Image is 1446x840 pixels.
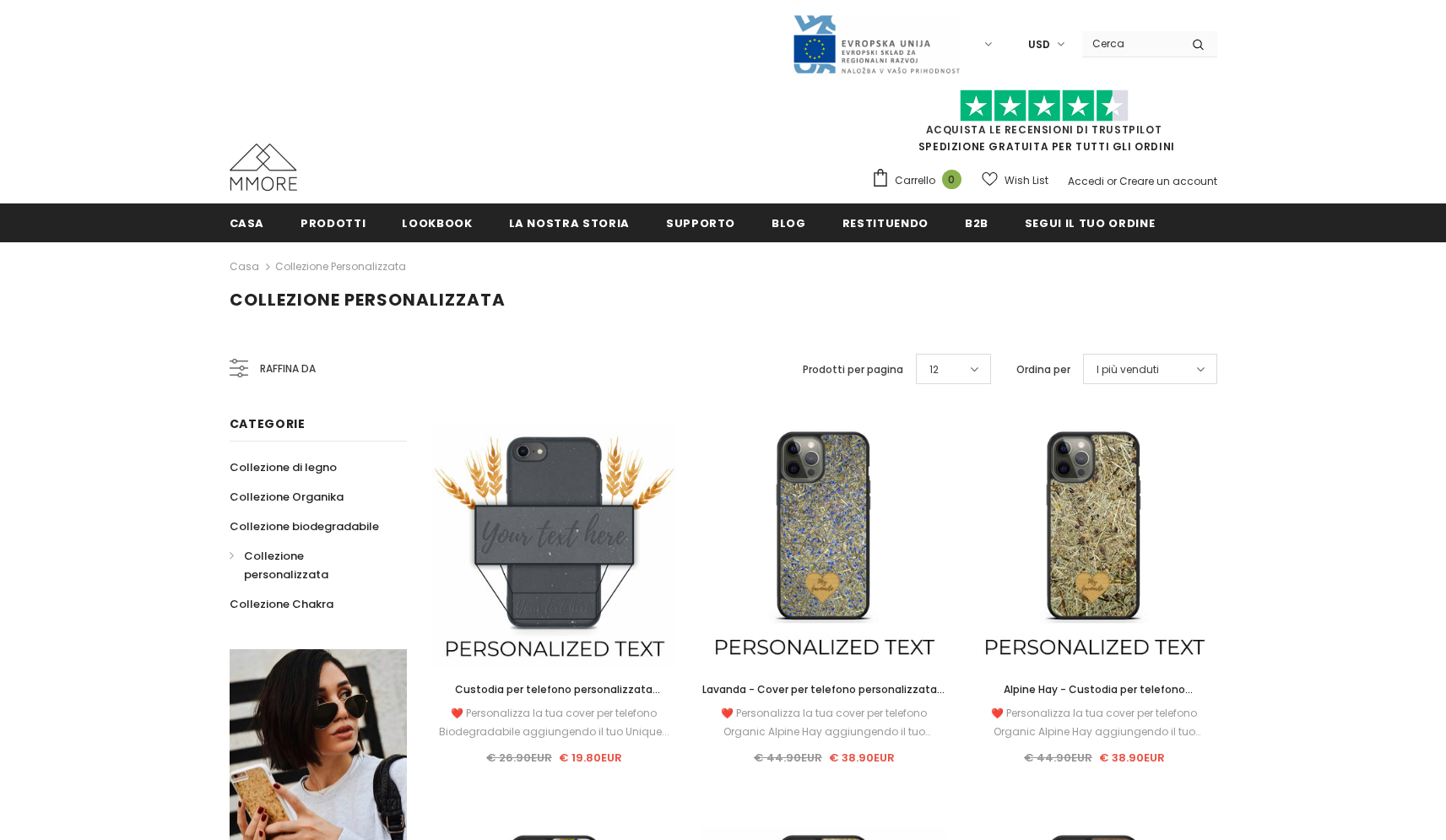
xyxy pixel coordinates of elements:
[1099,750,1165,766] span: € 38.90EUR
[965,215,988,231] span: B2B
[842,215,929,231] span: Restituendo
[666,215,735,231] span: supporto
[432,680,677,699] a: Custodia per telefono personalizzata biodegradabile - nera
[230,415,306,432] span: Categorie
[1028,36,1050,53] span: USD
[509,215,630,231] span: La nostra storia
[772,215,806,231] span: Blog
[301,215,366,231] span: Prodotti
[972,680,1216,699] a: Alpine Hay - Custodia per telefono personalizzata - Regalo personalizzato
[991,682,1197,715] span: Alpine Hay - Custodia per telefono personalizzata - Regalo personalizzato
[792,14,961,75] img: Javni Razpis
[509,203,630,241] a: La nostra storia
[1082,31,1179,56] input: Search Site
[230,589,333,619] a: Collezione Chakra
[871,168,970,193] a: Carrello 0
[772,203,806,241] a: Blog
[230,489,344,505] span: Collezione Organika
[895,172,935,189] span: Carrello
[1005,172,1048,189] span: Wish List
[754,750,822,766] span: € 44.90EUR
[402,215,472,231] span: Lookbook
[230,541,388,589] a: Collezione personalizzata
[829,750,895,766] span: € 38.90EUR
[230,596,333,612] span: Collezione Chakra
[230,257,259,277] a: Casa
[965,203,988,241] a: B2B
[230,482,344,512] a: Collezione Organika
[666,203,735,241] a: supporto
[1025,215,1155,231] span: Segui il tuo ordine
[402,203,472,241] a: Lookbook
[275,259,406,274] a: Collezione personalizzata
[701,680,946,699] a: Lavanda - Cover per telefono personalizzata - Regalo personalizzato
[960,89,1129,122] img: Fidati di Pilot Stars
[230,215,265,231] span: Casa
[792,36,961,51] a: Javni Razpis
[803,361,903,378] label: Prodotti per pagina
[244,548,328,583] span: Collezione personalizzata
[230,459,337,475] span: Collezione di legno
[260,360,316,378] span: Raffina da
[871,97,1217,154] span: SPEDIZIONE GRATUITA PER TUTTI GLI ORDINI
[926,122,1162,137] a: Acquista le recensioni di TrustPilot
[1025,203,1155,241] a: Segui il tuo ordine
[1068,174,1104,188] a: Accedi
[1016,361,1070,378] label: Ordina per
[230,288,506,312] span: Collezione personalizzata
[1024,750,1092,766] span: € 44.90EUR
[230,512,379,541] a: Collezione biodegradabile
[230,453,337,482] a: Collezione di legno
[486,750,552,766] span: € 26.90EUR
[301,203,366,241] a: Prodotti
[432,704,677,741] div: ❤️ Personalizza la tua cover per telefono Biodegradabile aggiungendo il tuo Unique...
[1097,361,1159,378] span: I più venduti
[230,144,297,191] img: Casi MMORE
[702,682,945,715] span: Lavanda - Cover per telefono personalizzata - Regalo personalizzato
[559,750,622,766] span: € 19.80EUR
[942,170,961,189] span: 0
[1107,174,1117,188] span: or
[929,361,939,378] span: 12
[230,518,379,534] span: Collezione biodegradabile
[230,203,265,241] a: Casa
[701,704,946,741] div: ❤️ Personalizza la tua cover per telefono Organic Alpine Hay aggiungendo il tuo Unique...
[982,165,1048,195] a: Wish List
[972,704,1216,741] div: ❤️ Personalizza la tua cover per telefono Organic Alpine Hay aggiungendo il tuo Unique...
[455,682,660,715] span: Custodia per telefono personalizzata biodegradabile - nera
[842,203,929,241] a: Restituendo
[1119,174,1217,188] a: Creare un account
